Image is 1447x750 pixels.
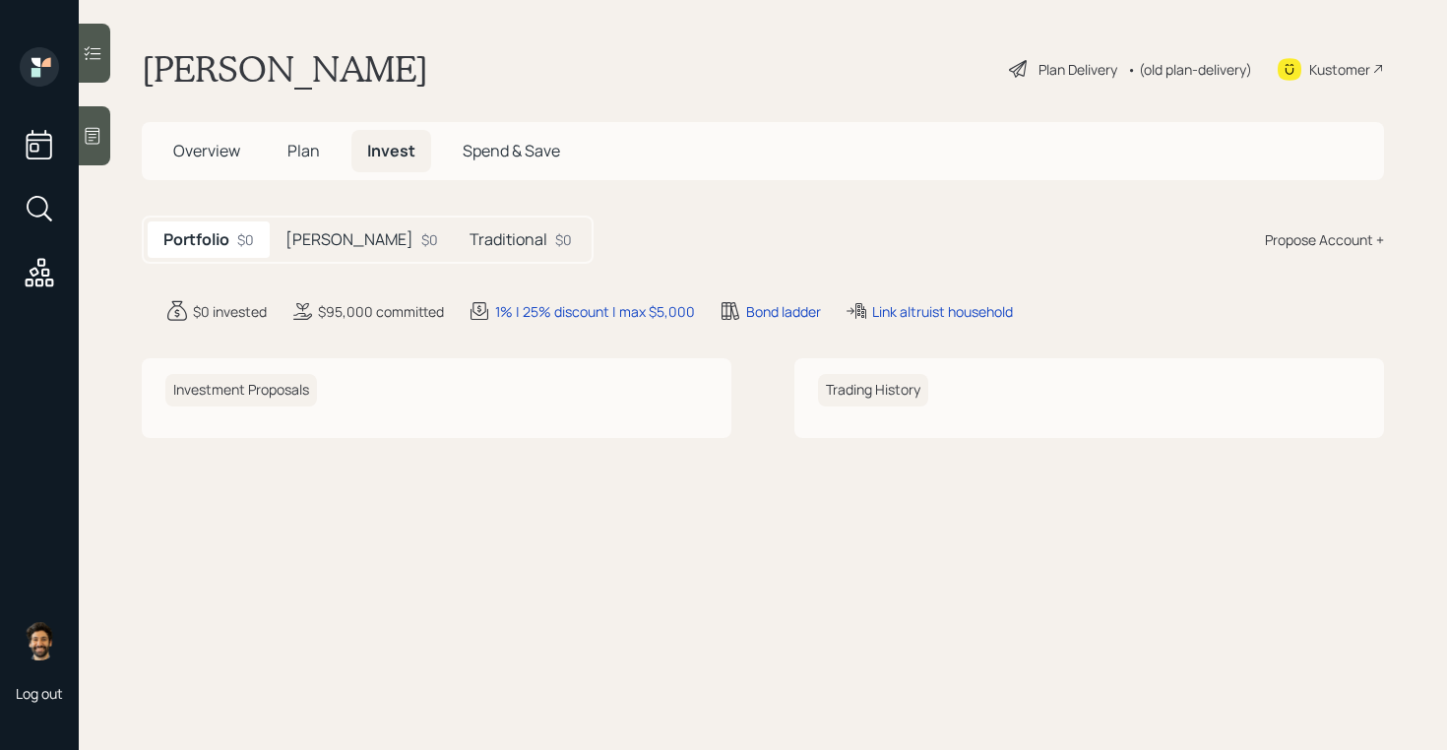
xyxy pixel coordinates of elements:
div: 1% | 25% discount | max $5,000 [495,301,695,322]
span: Plan [287,140,320,161]
h5: Traditional [470,230,547,249]
div: Bond ladder [746,301,821,322]
div: $95,000 committed [318,301,444,322]
div: Link altruist household [872,301,1013,322]
span: Invest [367,140,415,161]
h5: [PERSON_NAME] [285,230,413,249]
div: $0 [421,229,438,250]
div: $0 [237,229,254,250]
h5: Portfolio [163,230,229,249]
div: • (old plan-delivery) [1127,59,1252,80]
div: Propose Account + [1265,229,1384,250]
h6: Trading History [818,374,928,406]
h1: [PERSON_NAME] [142,47,428,91]
h6: Investment Proposals [165,374,317,406]
div: $0 invested [193,301,267,322]
div: Kustomer [1309,59,1370,80]
span: Overview [173,140,240,161]
span: Spend & Save [463,140,560,161]
div: Plan Delivery [1038,59,1117,80]
img: eric-schwartz-headshot.png [20,621,59,660]
div: $0 [555,229,572,250]
div: Log out [16,684,63,703]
